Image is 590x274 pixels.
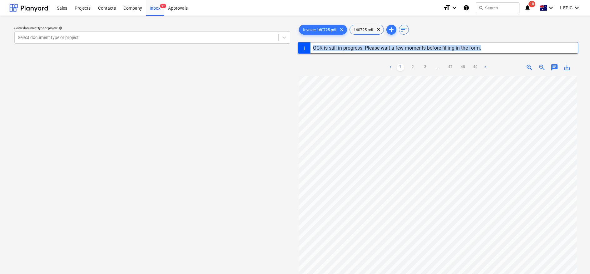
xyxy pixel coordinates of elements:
a: ... [434,64,442,71]
span: 160725.pdf [350,27,377,32]
a: Page 3 [422,64,429,71]
a: Page 49 [472,64,479,71]
a: Next page [482,64,489,71]
div: 160725.pdf [350,25,384,35]
span: clear [338,26,345,33]
span: 9+ [160,4,166,8]
a: Page 47 [447,64,454,71]
div: Invoice 160725.pdf [299,25,347,35]
span: chat [551,64,558,71]
span: help [57,26,62,30]
span: clear [375,26,382,33]
span: sort [400,26,408,33]
span: add [388,26,395,33]
span: save_alt [563,64,571,71]
span: Invoice 160725.pdf [299,27,340,32]
iframe: Chat Widget [559,244,590,274]
span: zoom_out [538,64,546,71]
a: Page 2 [409,64,417,71]
a: Page 1 is your current page [397,64,404,71]
div: Select document type or project [14,26,290,30]
span: zoom_in [526,64,533,71]
a: Previous page [387,64,394,71]
a: Page 48 [459,64,467,71]
div: OCR is still in progress. Please wait a few moments before filling in the form. [313,45,481,51]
